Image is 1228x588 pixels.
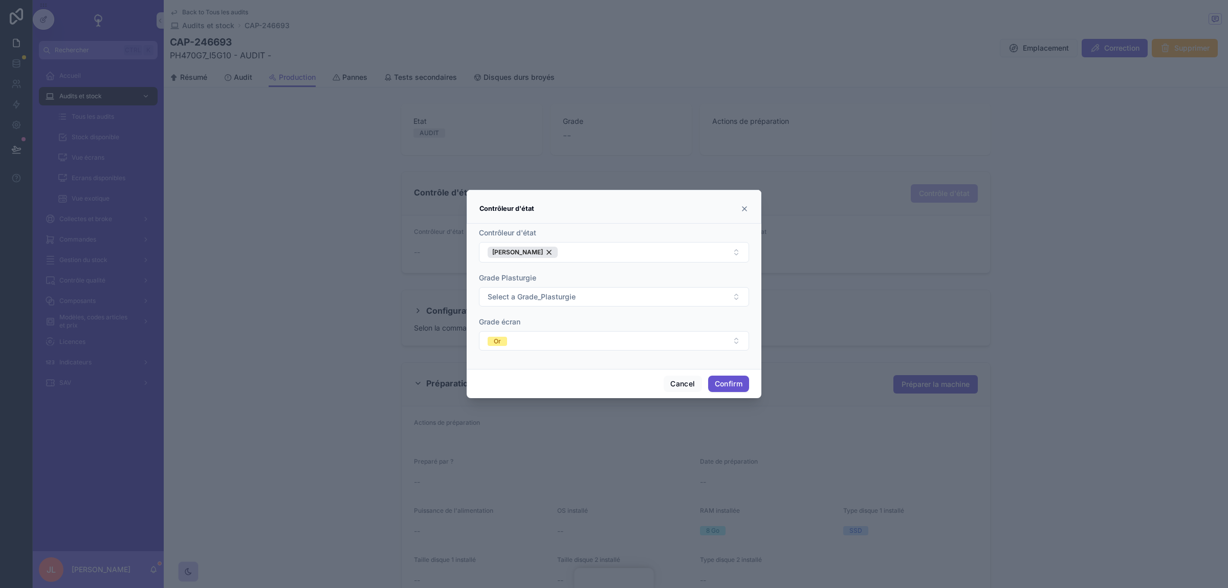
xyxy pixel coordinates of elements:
span: [PERSON_NAME] [492,248,543,256]
button: Confirm [708,376,749,392]
span: Grade écran [479,317,520,326]
button: Unselect 144 [488,247,558,258]
span: Select a Grade_Plasturgie [488,292,576,302]
button: Select Button [479,287,749,307]
button: Select Button [479,242,749,263]
div: Or [494,337,501,346]
h3: Contrôleur d'état [479,203,534,215]
button: Select Button [479,331,749,351]
span: Grade Plasturgie [479,273,536,282]
span: Contrôleur d'état [479,228,536,237]
button: Cancel [664,376,701,392]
